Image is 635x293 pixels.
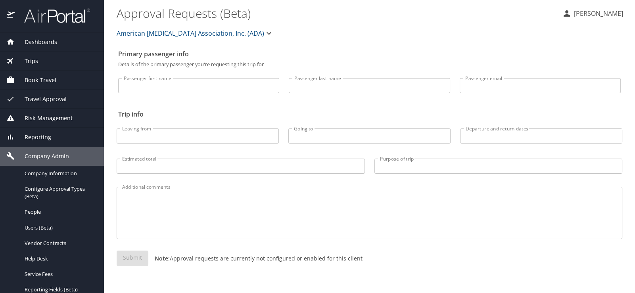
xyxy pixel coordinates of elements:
h2: Trip info [118,108,621,121]
h2: Primary passenger info [118,48,621,60]
span: Company Information [25,170,94,177]
button: American [MEDICAL_DATA] Association, Inc. (ADA) [113,25,277,41]
button: [PERSON_NAME] [559,6,626,21]
span: Users (Beta) [25,224,94,232]
span: Dashboards [15,38,57,46]
span: Help Desk [25,255,94,262]
p: Details of the primary passenger you're requesting this trip for [118,62,621,67]
img: icon-airportal.png [7,8,15,23]
span: Reporting [15,133,51,142]
span: People [25,208,94,216]
span: Configure Approval Types (Beta) [25,185,94,200]
span: Risk Management [15,114,73,123]
strong: Note: [155,255,170,262]
span: American [MEDICAL_DATA] Association, Inc. (ADA) [117,28,264,39]
span: Trips [15,57,38,65]
span: Vendor Contracts [25,239,94,247]
span: Company Admin [15,152,69,161]
h1: Approval Requests (Beta) [117,1,556,25]
p: [PERSON_NAME] [572,9,623,18]
p: Approval requests are currently not configured or enabled for this client [148,254,363,262]
span: Service Fees [25,270,94,278]
img: airportal-logo.png [15,8,90,23]
span: Book Travel [15,76,56,84]
span: Travel Approval [15,95,67,103]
